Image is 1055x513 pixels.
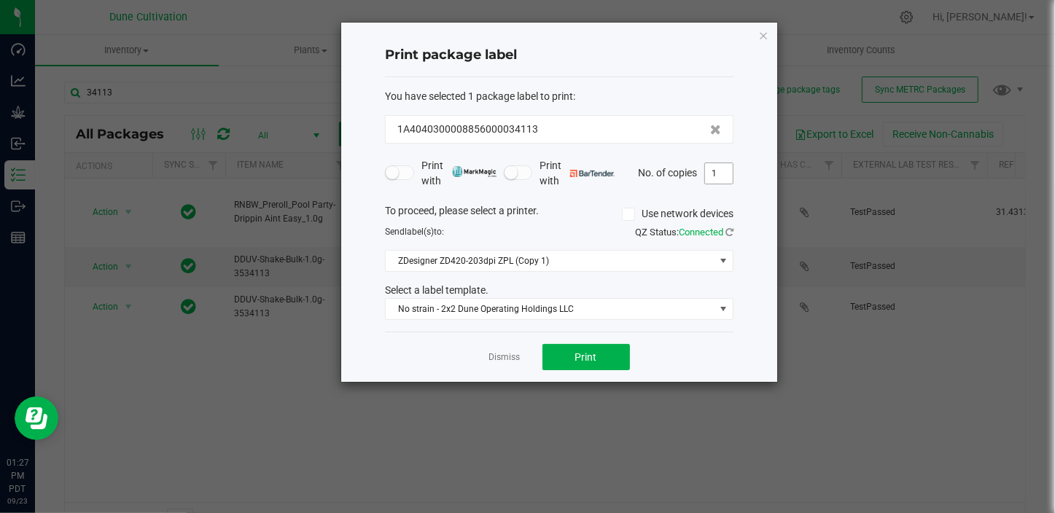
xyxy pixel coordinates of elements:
span: QZ Status: [635,227,733,238]
span: Connected [679,227,723,238]
span: Print with [540,158,615,189]
span: No. of copies [638,166,697,178]
label: Use network devices [622,206,733,222]
span: Send to: [385,227,444,237]
span: Print [575,351,597,363]
span: 1A4040300008856000034113 [397,122,538,137]
div: Select a label template. [374,283,744,298]
span: ZDesigner ZD420-203dpi ZPL (Copy 1) [386,251,715,271]
h4: Print package label [385,46,733,65]
span: You have selected 1 package label to print [385,90,573,102]
img: bartender.png [570,170,615,177]
iframe: Resource center [15,396,58,440]
span: No strain - 2x2 Dune Operating Holdings LLC [386,299,715,319]
button: Print [542,344,630,370]
img: mark_magic_cybra.png [452,166,497,177]
span: Print with [421,158,497,189]
a: Dismiss [489,351,521,364]
div: To proceed, please select a printer. [374,203,744,225]
span: label(s) [405,227,434,237]
div: : [385,89,733,104]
